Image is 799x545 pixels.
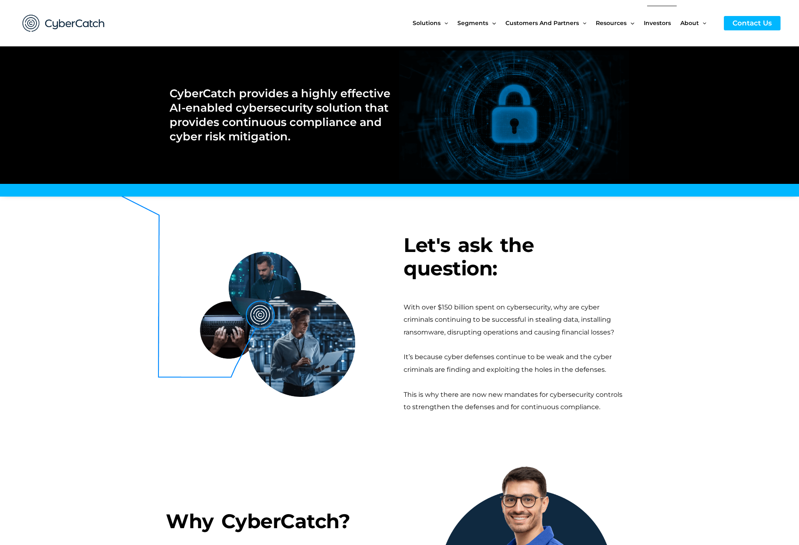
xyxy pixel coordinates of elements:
span: Menu Toggle [627,6,634,40]
span: Resources [596,6,627,40]
span: Segments [457,6,488,40]
span: Menu Toggle [579,6,586,40]
h2: CyberCatch provides a highly effective AI-enabled cybersecurity solution that provides continuous... [170,86,391,144]
h3: Why CyberCatch? [166,477,396,536]
span: Solutions [413,6,441,40]
span: Investors [644,6,671,40]
img: CyberCatch [14,6,113,40]
span: Menu Toggle [488,6,496,40]
div: With over $150 billion spent on cybersecurity, why are cyber criminals continuing to be successfu... [404,301,629,339]
a: Contact Us [724,16,781,30]
span: Menu Toggle [441,6,448,40]
span: Customers and Partners [505,6,579,40]
div: It’s because cyber defenses continue to be weak and the cyber criminals are finding and exploitin... [404,351,629,376]
nav: Site Navigation: New Main Menu [413,6,716,40]
h3: Let's ask the question: [404,234,629,281]
span: Menu Toggle [699,6,706,40]
a: Investors [644,6,680,40]
span: About [680,6,699,40]
div: This is why there are now new mandates for cybersecurity controls to strengthen the defenses and ... [404,389,629,414]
